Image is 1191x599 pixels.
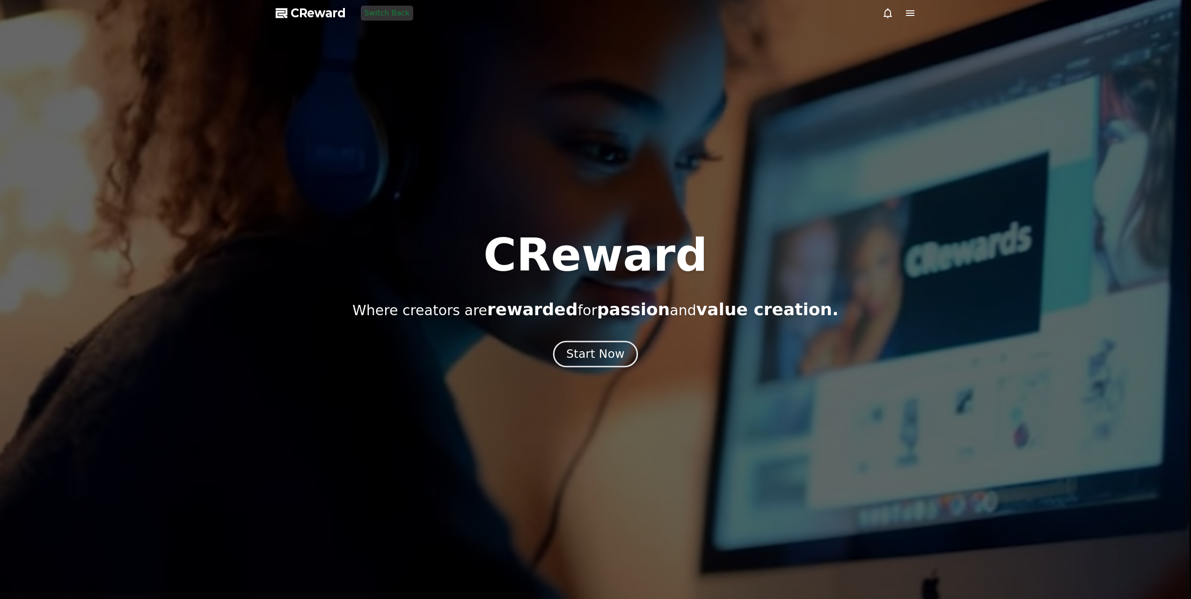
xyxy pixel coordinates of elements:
[555,351,636,360] a: Start Now
[597,300,670,319] span: passion
[276,6,346,21] a: CReward
[352,300,839,319] p: Where creators are for and
[553,340,638,367] button: Start Now
[361,6,414,21] button: Switch Back
[566,346,624,362] div: Start Now
[291,6,346,21] span: CReward
[483,233,708,278] h1: CReward
[487,300,577,319] span: rewarded
[696,300,839,319] span: value creation.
